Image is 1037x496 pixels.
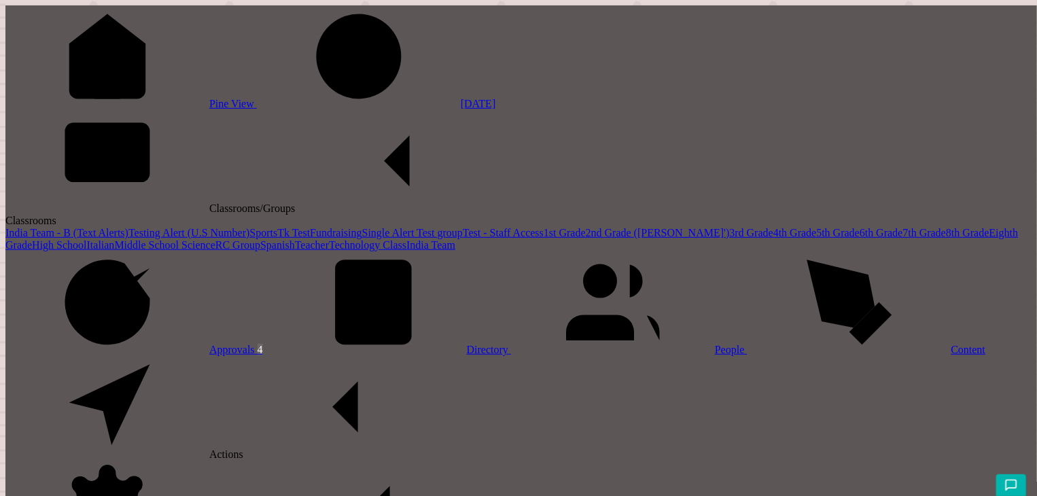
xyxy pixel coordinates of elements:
a: Testing Alert (U.S Number) [128,227,249,238]
span: Classrooms/Groups [209,202,499,214]
a: 6th Grade [860,227,903,238]
a: Eighth Grade [5,227,1018,251]
span: Actions [209,448,447,460]
a: 5th Grade [816,227,860,238]
a: Sports [249,227,277,238]
a: Tk Test [277,227,310,238]
a: 1st Grade [544,227,586,238]
a: Technology Class [329,239,406,251]
a: Pine View [5,98,257,109]
span: Directory [467,344,511,355]
div: Classrooms [5,215,1037,227]
span: [DATE] [461,98,496,109]
a: Italian [87,239,115,251]
a: Content [748,344,986,355]
a: 8th Grade [946,227,989,238]
a: 2nd Grade ([PERSON_NAME]') [586,227,730,238]
a: High School [32,239,86,251]
a: Fundraising [310,227,362,238]
a: 3rd Grade [730,227,773,238]
span: Pine View [209,98,257,109]
a: Directory [263,344,511,355]
a: India Team - B (Text Alerts) [5,227,128,238]
a: Single Alert Test group [362,227,463,238]
a: Spanish [260,239,295,251]
a: Approvals 4 [5,344,263,355]
a: Test - Staff Access [463,227,544,238]
span: Content [951,344,986,355]
span: 4 [258,344,263,355]
a: Teacher [295,239,329,251]
a: People [511,344,748,355]
a: 7th Grade [903,227,947,238]
span: Approvals [209,344,263,355]
a: [DATE] [257,98,496,109]
a: India Team [406,239,455,251]
a: 4th Grade [773,227,817,238]
a: RC Group [215,239,260,251]
span: People [715,344,748,355]
a: Middle School Science [114,239,215,251]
